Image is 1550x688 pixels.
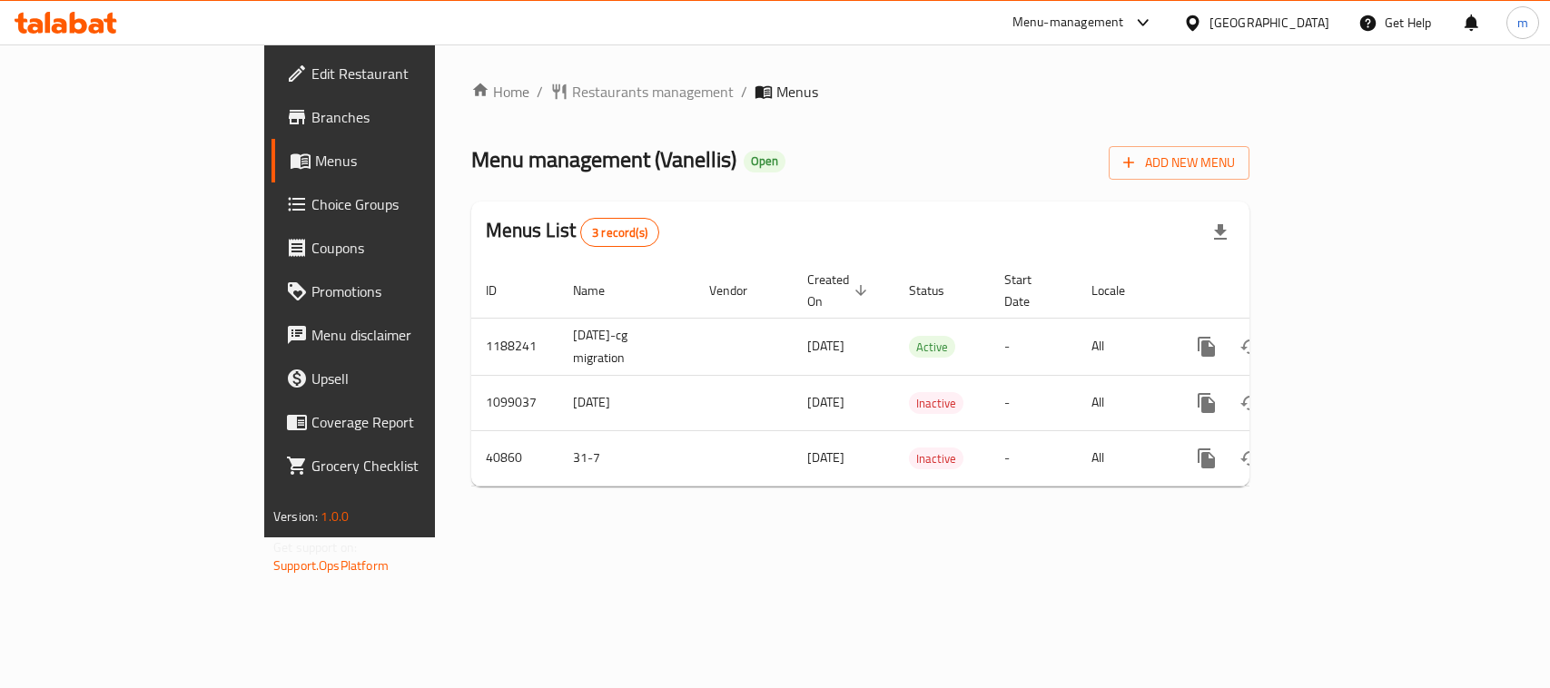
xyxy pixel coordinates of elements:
[558,430,695,486] td: 31-7
[486,217,659,247] h2: Menus List
[1229,381,1272,425] button: Change Status
[807,269,873,312] span: Created On
[550,81,734,103] a: Restaurants management
[909,448,963,469] span: Inactive
[807,334,844,358] span: [DATE]
[271,226,523,270] a: Coupons
[581,224,658,241] span: 3 record(s)
[1077,375,1170,430] td: All
[486,280,520,301] span: ID
[271,95,523,139] a: Branches
[471,139,736,180] span: Menu management ( Vanellis )
[909,392,963,414] div: Inactive
[271,400,523,444] a: Coverage Report
[807,446,844,469] span: [DATE]
[741,81,747,103] li: /
[909,447,963,469] div: Inactive
[311,455,508,477] span: Grocery Checklist
[990,318,1077,375] td: -
[271,313,523,357] a: Menu disclaimer
[1229,437,1272,480] button: Change Status
[709,280,771,301] span: Vendor
[311,237,508,259] span: Coupons
[1185,325,1229,369] button: more
[990,430,1077,486] td: -
[573,280,628,301] span: Name
[311,63,508,84] span: Edit Restaurant
[1077,318,1170,375] td: All
[1229,325,1272,369] button: Change Status
[580,218,659,247] div: Total records count
[558,318,695,375] td: [DATE]-cg migration
[1199,211,1242,254] div: Export file
[311,411,508,433] span: Coverage Report
[315,150,508,172] span: Menus
[1077,430,1170,486] td: All
[1517,13,1528,33] span: m
[1012,12,1124,34] div: Menu-management
[1209,13,1329,33] div: [GEOGRAPHIC_DATA]
[1185,381,1229,425] button: more
[271,270,523,313] a: Promotions
[271,444,523,487] a: Grocery Checklist
[311,280,508,302] span: Promotions
[558,375,695,430] td: [DATE]
[1170,263,1374,319] th: Actions
[990,375,1077,430] td: -
[909,336,955,358] div: Active
[311,324,508,346] span: Menu disclaimer
[271,52,523,95] a: Edit Restaurant
[1004,269,1055,312] span: Start Date
[271,357,523,400] a: Upsell
[537,81,543,103] li: /
[311,368,508,389] span: Upsell
[273,536,357,559] span: Get support on:
[311,193,508,215] span: Choice Groups
[572,81,734,103] span: Restaurants management
[321,505,349,528] span: 1.0.0
[807,390,844,414] span: [DATE]
[471,81,1249,103] nav: breadcrumb
[744,151,785,172] div: Open
[776,81,818,103] span: Menus
[909,393,963,414] span: Inactive
[271,182,523,226] a: Choice Groups
[1185,437,1229,480] button: more
[909,280,968,301] span: Status
[1091,280,1149,301] span: Locale
[471,263,1374,487] table: enhanced table
[744,153,785,169] span: Open
[271,139,523,182] a: Menus
[273,505,318,528] span: Version:
[273,554,389,577] a: Support.OpsPlatform
[909,337,955,358] span: Active
[1123,152,1235,174] span: Add New Menu
[1109,146,1249,180] button: Add New Menu
[311,106,508,128] span: Branches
